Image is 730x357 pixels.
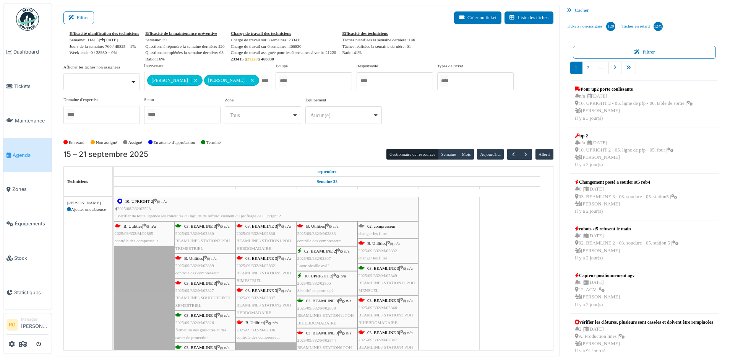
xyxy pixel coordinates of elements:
div: Capteur positionnement agv [575,272,634,279]
img: Badge_color-CXgf-gQk.svg [16,8,39,31]
a: 15 septembre 2025 [316,167,339,176]
a: 2 [582,62,594,74]
div: Questions à répondre la semaine dernière: 420 [145,43,225,50]
li: RG [6,319,18,331]
span: BEAMLINE3 STATION11 POH MENSUEL [359,280,415,292]
div: Semaine: 39 [145,37,225,43]
input: Tous [360,75,367,86]
div: Charge de travail sur 3 semaines: 233415 [231,37,336,43]
a: vérifier les clôtures, plusieurs sont cassées et doivent être remplacées 2 |[DATE] A. Production ... [573,317,715,357]
button: Semaine [438,149,459,160]
span: n/a [211,256,217,261]
span: 2025/09/332/M/02889 [175,263,214,268]
label: Zone [225,97,234,103]
div: n/a | [DATE] 10. UPRIGHT 2 - 05. ligne de pfp - 06. table de sortie | [PERSON_NAME] Il y a 3 jour(s) [575,93,693,122]
div: | [297,223,357,245]
span: B. Utilities [306,224,325,228]
a: Tickets non-assignés [564,16,618,37]
div: Aucun(e) [310,111,373,119]
span: Équipements [15,220,49,227]
div: up 2 [575,132,673,139]
div: | [359,297,417,326]
a: Statistiques [3,275,52,310]
span: 2025/09/332/M/02847 [359,337,397,342]
div: | [237,319,295,341]
span: Statistiques [14,289,49,296]
div: Ratio: 16% [145,56,225,62]
a: Tickets [3,69,52,104]
span: n/a [394,241,400,246]
span: 2025/09/332/M/02883 [297,231,336,236]
span: Stock [14,254,49,262]
a: Dashboard [3,35,52,69]
div: | [359,265,417,294]
div: | [175,223,235,252]
a: Changement posté a souder st5 rob4 0 |[DATE] 03. BEAMLINE 3 - 03. soudure - 05. station5 | [PERSO... [573,177,679,217]
span: B. Utilities [184,256,203,261]
span: n/a [151,224,156,228]
div: Tous [230,111,292,119]
span: n/a [346,298,352,303]
span: 2025/09/332/M/02882 [359,248,397,253]
div: n/a | [DATE] 10. UPRIGHT 2 - 05. ligne de pfp - 05. four | [PERSON_NAME] Il y a 2 jour(s) [575,139,673,169]
a: 18 septembre 2025 [319,187,335,196]
span: 21220 [247,57,258,61]
span: B. Utilities [245,320,264,325]
a: 17 septembre 2025 [258,187,275,196]
span: 2025/09/332/M/02827 [175,288,214,293]
button: Suivant [519,149,532,160]
span: 02. compresseur [367,224,395,228]
button: Filtrer [63,11,94,24]
input: Tous [261,75,268,86]
div: | [237,223,295,252]
span: contrôle des compresseur [237,335,280,339]
a: 16 septembre 2025 [196,187,214,196]
label: Non assigné [96,139,117,146]
span: BEAMLINE3 SOUDURE POH SEMESTRIEL [175,295,230,307]
span: 2025/09/332/M/02885 [115,231,153,236]
div: | [117,198,417,220]
span: n/a [333,224,339,228]
span: 2025/09/332/M/02836 [237,231,275,236]
span: BEAMLINE3 STATION4 POH BIHEBDOMADAIRE [359,345,413,357]
div: | [359,240,417,262]
a: 15 septembre 2025 [136,187,152,196]
div: robots st5 refusent le main [575,225,678,232]
div: Efficacité des techniciens [342,30,415,37]
span: 03. BEAMLINE 3 [367,330,399,335]
span: Sécurité de porte up2 [297,288,334,293]
button: Liste des tâches [505,11,553,24]
span: changer les filtre [359,231,387,236]
label: Responsable [357,63,378,69]
span: n/a [224,313,230,318]
a: Maintenance [3,104,52,138]
a: 19 septembre 2025 [380,187,396,196]
button: Précédent [507,149,520,160]
span: BEAMLINE3 STATION11 POH BIHEBDOMADAIRE [297,313,354,325]
a: Capteur positionnement agv 0 |[DATE] 12. AGV | [PERSON_NAME]Il y a 2 jour(s) [573,270,636,310]
div: | [297,248,357,270]
div: [PERSON_NAME] [147,75,202,86]
li: [PERSON_NAME] [21,316,49,333]
span: 03. BEAMLINE 3 [184,345,216,350]
input: Tous [67,109,74,120]
label: En retard [69,139,84,146]
span: Dashboard [13,48,49,55]
span: n/a [344,249,350,253]
input: Tous [440,75,448,86]
a: Zones [3,172,52,207]
span: contrôle des compresseur [175,271,219,275]
span: 2025/09/332/02866 [297,281,331,285]
a: Pour up2 porte coulissante n/a |[DATE] 10. UPRIGHT 2 - 05. ligne de pfp - 06. table de sortie | [... [573,84,694,124]
a: up 2 n/a |[DATE] 10. UPRIGHT 2 - 05. ligne de pfp - 05. four | [PERSON_NAME]Il y a 2 jour(s) [573,130,675,171]
label: Assigné [128,139,142,146]
span: 03. BEAMLINE 3 [245,224,277,228]
div: 2 | [DATE] A. Production lines | [PERSON_NAME] Il y a 91 jour(s) [575,326,713,355]
div: | [175,312,235,341]
button: Remove item: '17792' [191,78,200,83]
label: Types de ticket [437,63,463,69]
div: | [237,287,295,316]
span: B. Utilities [123,224,142,228]
div: Week-ends: 0 / 28980 = 0% [70,49,139,56]
label: Intervenant [144,62,164,69]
